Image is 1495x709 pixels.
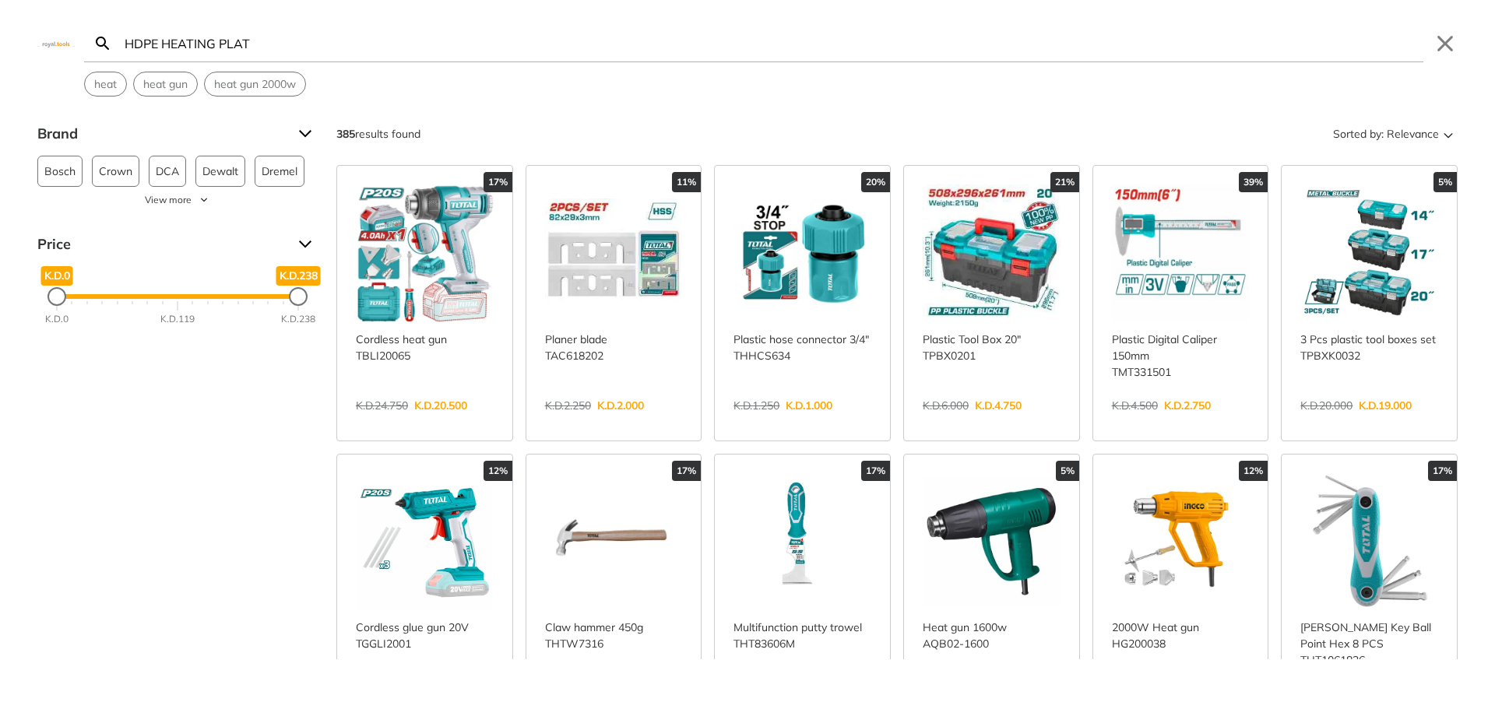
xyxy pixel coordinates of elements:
[37,40,75,47] img: Close
[214,76,296,93] span: heat gun 2000w
[484,172,512,192] div: 17%
[1428,461,1457,481] div: 17%
[1387,121,1439,146] span: Relevance
[85,72,126,96] button: Select suggestion: heat
[99,156,132,186] span: Crown
[1330,121,1458,146] button: Sorted by:Relevance Sort
[37,232,287,257] span: Price
[262,156,297,186] span: Dremel
[134,72,197,96] button: Select suggestion: heat gun
[94,76,117,93] span: heat
[672,172,701,192] div: 11%
[1239,172,1268,192] div: 39%
[195,156,245,187] button: Dewalt
[1239,461,1268,481] div: 12%
[1433,172,1457,192] div: 5%
[205,72,305,96] button: Select suggestion: heat gun 2000w
[255,156,304,187] button: Dremel
[133,72,198,97] div: Suggestion: heat gun
[44,156,76,186] span: Bosch
[484,461,512,481] div: 12%
[45,312,69,326] div: K.D.0
[37,156,83,187] button: Bosch
[160,312,195,326] div: K.D.119
[37,193,318,207] button: View more
[1050,172,1079,192] div: 21%
[861,172,890,192] div: 20%
[672,461,701,481] div: 17%
[1439,125,1458,143] svg: Sort
[281,312,315,326] div: K.D.238
[861,461,890,481] div: 17%
[121,25,1423,61] input: Search…
[202,156,238,186] span: Dewalt
[145,193,192,207] span: View more
[93,34,112,53] svg: Search
[336,127,355,141] strong: 385
[84,72,127,97] div: Suggestion: heat
[336,121,420,146] div: results found
[37,121,287,146] span: Brand
[92,156,139,187] button: Crown
[143,76,188,93] span: heat gun
[149,156,186,187] button: DCA
[289,287,308,306] div: Maximum Price
[1056,461,1079,481] div: 5%
[47,287,66,306] div: Minimum Price
[156,156,179,186] span: DCA
[204,72,306,97] div: Suggestion: heat gun 2000w
[1433,31,1458,56] button: Close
